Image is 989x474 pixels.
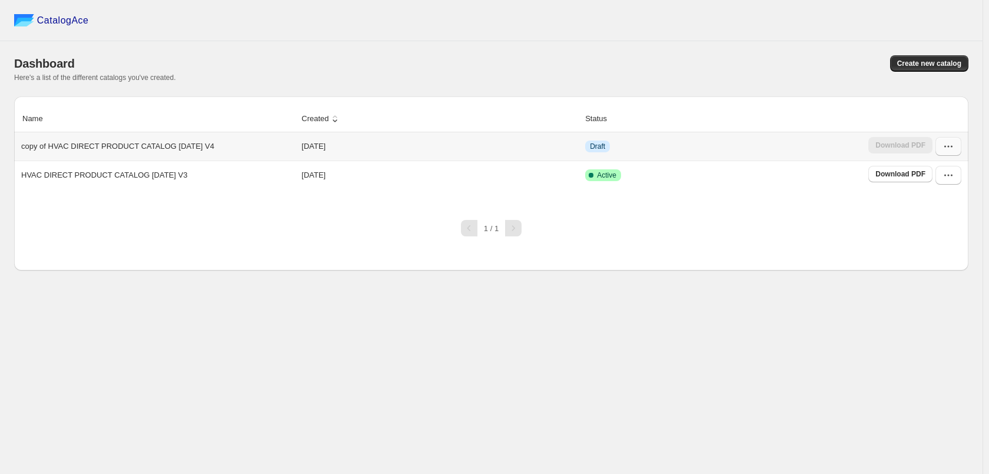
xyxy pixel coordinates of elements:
button: Created [300,108,342,130]
p: HVAC DIRECT PRODUCT CATALOG [DATE] V3 [21,169,187,181]
td: [DATE] [298,161,582,189]
span: 1 / 1 [484,224,499,233]
span: Here's a list of the different catalogs you've created. [14,74,176,82]
p: copy of HVAC DIRECT PRODUCT CATALOG [DATE] V4 [21,141,214,152]
span: Active [597,171,616,180]
span: Draft [590,142,605,151]
button: Name [21,108,57,130]
button: Status [583,108,620,130]
span: Dashboard [14,57,75,70]
td: [DATE] [298,132,582,161]
a: Download PDF [868,166,932,182]
button: Create new catalog [890,55,968,72]
span: CatalogAce [37,15,89,26]
span: Create new catalog [897,59,961,68]
span: Download PDF [875,169,925,179]
img: catalog ace [14,14,34,26]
